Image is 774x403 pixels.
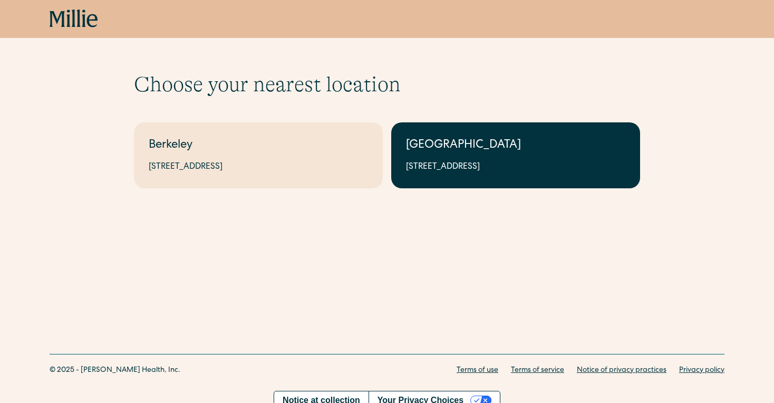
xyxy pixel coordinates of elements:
a: home [50,9,98,28]
div: [STREET_ADDRESS] [406,161,625,174]
div: [STREET_ADDRESS] [149,161,368,174]
a: Privacy policy [679,365,724,376]
h1: Choose your nearest location [134,72,640,97]
a: Berkeley[STREET_ADDRESS] [134,122,383,188]
div: [GEOGRAPHIC_DATA] [406,137,625,155]
a: [GEOGRAPHIC_DATA][STREET_ADDRESS] [391,122,640,188]
a: Terms of service [511,365,564,376]
a: Notice of privacy practices [577,365,666,376]
div: © 2025 - [PERSON_NAME] Health, Inc. [50,365,180,376]
div: Berkeley [149,137,368,155]
a: Terms of use [457,365,498,376]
